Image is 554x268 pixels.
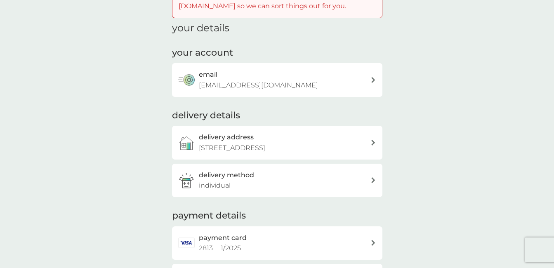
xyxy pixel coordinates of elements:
[172,226,382,260] a: payment card2813 1/2025
[199,69,217,80] h3: email
[172,209,246,222] h2: payment details
[199,132,254,143] h3: delivery address
[172,126,382,159] a: delivery address[STREET_ADDRESS]
[172,109,240,122] h2: delivery details
[172,164,382,197] a: delivery methodindividual
[199,244,213,252] span: 2813
[172,47,233,59] h2: your account
[199,233,247,243] h2: payment card
[172,63,382,96] button: email[EMAIL_ADDRESS][DOMAIN_NAME]
[172,22,229,34] h1: your details
[199,80,318,91] p: [EMAIL_ADDRESS][DOMAIN_NAME]
[199,170,254,181] h3: delivery method
[199,180,231,191] p: individual
[221,244,241,252] span: 1 / 2025
[199,143,265,153] p: [STREET_ADDRESS]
